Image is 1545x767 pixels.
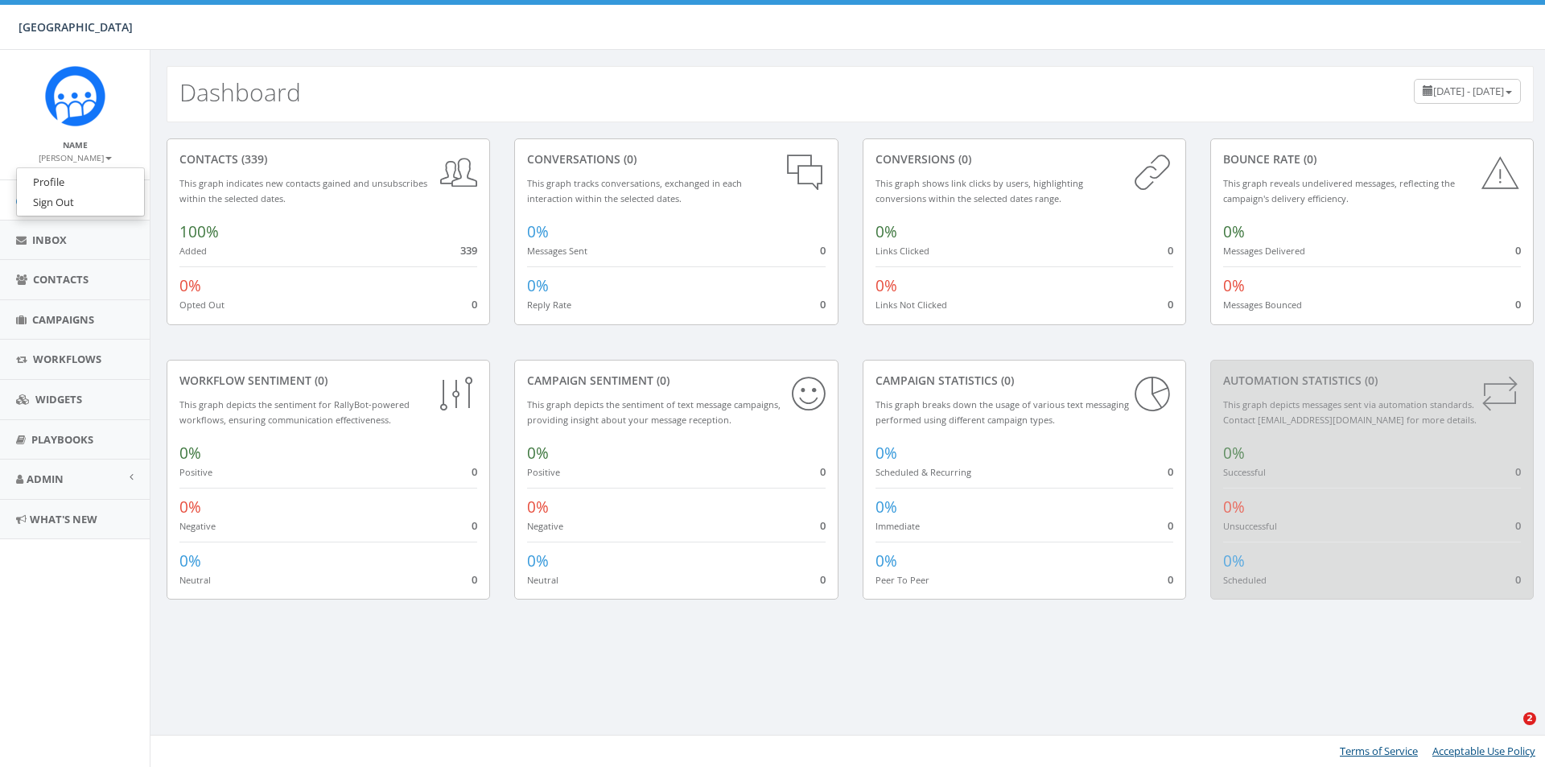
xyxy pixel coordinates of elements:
[653,373,669,388] span: (0)
[1223,299,1302,311] small: Messages Bounced
[955,151,971,167] span: (0)
[1515,518,1521,533] span: 0
[527,551,549,571] span: 0%
[1515,243,1521,258] span: 0
[875,299,947,311] small: Links Not Clicked
[820,297,826,311] span: 0
[45,66,105,126] img: Rally_Corp_Icon.png
[875,398,1129,426] small: This graph breaks down the usage of various text messaging performed using different campaign types.
[39,150,112,164] a: [PERSON_NAME]
[1433,84,1504,98] span: [DATE] - [DATE]
[1168,572,1173,587] span: 0
[527,466,560,478] small: Positive
[527,151,825,167] div: conversations
[875,574,929,586] small: Peer To Peer
[1515,297,1521,311] span: 0
[472,572,477,587] span: 0
[875,520,920,532] small: Immediate
[527,520,563,532] small: Negative
[875,373,1173,389] div: Campaign Statistics
[1223,177,1455,204] small: This graph reveals undelivered messages, reflecting the campaign's delivery efficiency.
[1523,712,1536,725] span: 2
[527,221,549,242] span: 0%
[1362,373,1378,388] span: (0)
[32,312,94,327] span: Campaigns
[1223,551,1245,571] span: 0%
[179,497,201,518] span: 0%
[1223,151,1521,167] div: Bounce Rate
[33,352,101,366] span: Workflows
[875,466,971,478] small: Scheduled & Recurring
[527,398,781,426] small: This graph depicts the sentiment of text message campaigns, providing insight about your message ...
[1223,497,1245,518] span: 0%
[1223,275,1245,296] span: 0%
[1168,297,1173,311] span: 0
[472,297,477,311] span: 0
[31,432,93,447] span: Playbooks
[1223,245,1305,257] small: Messages Delivered
[1300,151,1316,167] span: (0)
[27,472,64,486] span: Admin
[1340,744,1418,758] a: Terms of Service
[17,192,144,212] a: Sign Out
[875,275,897,296] span: 0%
[1168,243,1173,258] span: 0
[1223,466,1266,478] small: Successful
[875,221,897,242] span: 0%
[238,151,267,167] span: (339)
[17,172,144,192] a: Profile
[179,275,201,296] span: 0%
[527,373,825,389] div: Campaign Sentiment
[1168,518,1173,533] span: 0
[527,574,558,586] small: Neutral
[1432,744,1535,758] a: Acceptable Use Policy
[179,398,410,426] small: This graph depicts the sentiment for RallyBot-powered workflows, ensuring communication effective...
[1490,712,1529,751] iframe: Intercom live chat
[1223,221,1245,242] span: 0%
[527,275,549,296] span: 0%
[1223,574,1267,586] small: Scheduled
[472,464,477,479] span: 0
[875,551,897,571] span: 0%
[179,299,225,311] small: Opted Out
[620,151,637,167] span: (0)
[527,299,571,311] small: Reply Rate
[460,243,477,258] span: 339
[527,497,549,518] span: 0%
[179,443,201,464] span: 0%
[179,151,477,167] div: contacts
[527,245,587,257] small: Messages Sent
[179,574,211,586] small: Neutral
[875,245,929,257] small: Links Clicked
[35,392,82,406] span: Widgets
[875,151,1173,167] div: conversions
[179,373,477,389] div: Workflow Sentiment
[30,512,97,526] span: What's New
[875,497,897,518] span: 0%
[527,443,549,464] span: 0%
[1168,464,1173,479] span: 0
[179,177,427,204] small: This graph indicates new contacts gained and unsubscribes within the selected dates.
[32,233,67,247] span: Inbox
[311,373,328,388] span: (0)
[179,520,216,532] small: Negative
[33,272,89,287] span: Contacts
[875,443,897,464] span: 0%
[1223,443,1245,464] span: 0%
[820,572,826,587] span: 0
[1223,398,1477,426] small: This graph depicts messages sent via automation standards. Contact [EMAIL_ADDRESS][DOMAIN_NAME] f...
[1515,572,1521,587] span: 0
[179,79,301,105] h2: Dashboard
[1515,464,1521,479] span: 0
[179,221,219,242] span: 100%
[63,139,88,151] small: Name
[1223,373,1521,389] div: Automation Statistics
[19,19,133,35] span: [GEOGRAPHIC_DATA]
[1223,520,1277,532] small: Unsuccessful
[998,373,1014,388] span: (0)
[875,177,1083,204] small: This graph shows link clicks by users, highlighting conversions within the selected dates range.
[179,245,207,257] small: Added
[179,551,201,571] span: 0%
[527,177,742,204] small: This graph tracks conversations, exchanged in each interaction within the selected dates.
[179,466,212,478] small: Positive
